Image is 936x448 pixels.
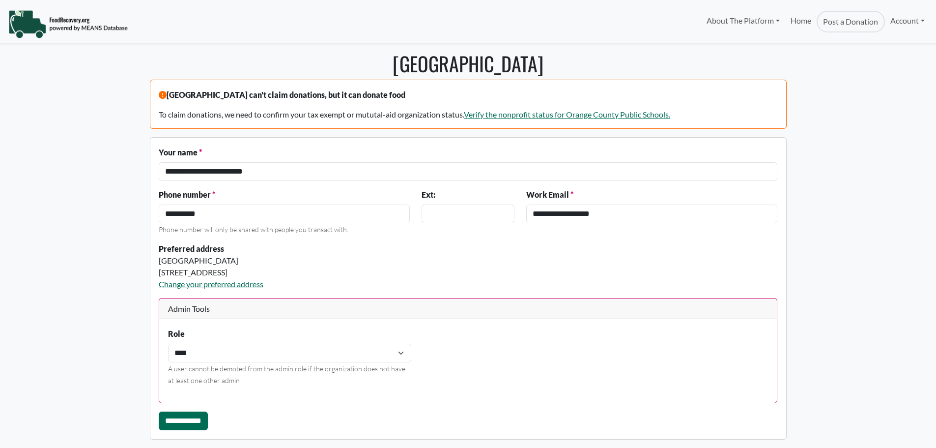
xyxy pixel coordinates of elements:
[159,109,777,120] p: To claim donations, we need to confirm your tax exempt or mututal-aid organization status.
[168,328,185,340] label: Role
[159,189,215,201] label: Phone number
[168,364,405,385] small: A user cannot be demoted from the admin role if the organization does not have at least one other...
[159,279,263,289] a: Change your preferred address
[701,11,785,30] a: About The Platform
[159,299,777,320] div: Admin Tools
[422,189,435,201] label: Ext:
[464,110,670,119] a: Verify the nonprofit status for Orange County Public Schools.
[159,267,514,278] div: [STREET_ADDRESS]
[159,225,348,234] small: Phone number will only be shared with people you transact with.
[159,147,202,158] label: Your name
[159,255,514,267] div: [GEOGRAPHIC_DATA]
[885,11,930,30] a: Account
[817,11,884,32] a: Post a Donation
[8,9,128,39] img: NavigationLogo_FoodRecovery-91c16205cd0af1ed486a0f1a7774a6544ea792ac00100771e7dd3ec7c0e58e41.png
[159,89,777,101] p: [GEOGRAPHIC_DATA] can't claim donations, but it can donate food
[159,244,224,253] strong: Preferred address
[150,52,787,75] h1: [GEOGRAPHIC_DATA]
[785,11,817,32] a: Home
[526,189,573,201] label: Work Email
